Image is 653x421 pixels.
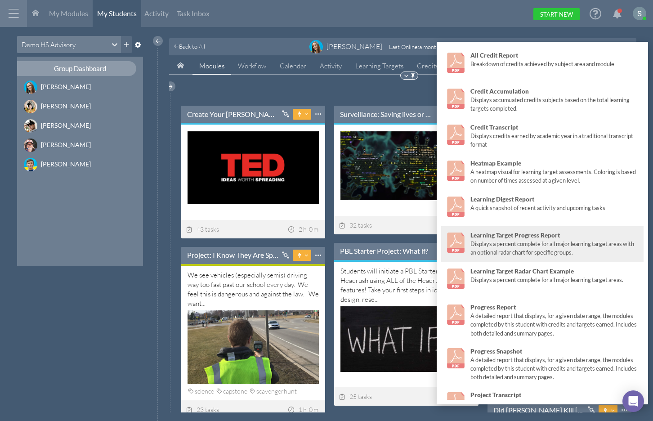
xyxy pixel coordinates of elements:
[470,348,522,355] strong: Progress Snapshot
[340,306,472,372] img: summary thumbnail
[299,404,303,415] div: 1
[186,406,219,413] span: 23 tasks
[309,404,313,415] div: 0
[174,42,205,51] a: Back to All
[349,58,410,75] a: Learning Targets
[320,62,342,70] span: Activity
[24,158,37,171] img: image
[238,62,266,70] span: Workflow
[446,392,466,412] img: link
[470,60,640,68] div: Breakdown of credits achieved by subject area and module
[188,386,216,397] div: science
[49,9,88,18] span: My Modules
[188,131,319,204] img: summary thumbnail
[470,304,516,311] strong: Progress Report
[470,96,640,113] div: Displays accumuated credits subjects based on the total learning targets completed.
[470,276,640,284] div: Displays a percent complete for all major learning target areas.
[446,269,466,289] img: link
[17,118,143,133] a: [PERSON_NAME]
[470,168,640,185] div: A heatmap visual for learning target assessments. Coloring is based on number of times assessed a...
[470,88,529,95] strong: Credit Accumulation
[339,393,372,400] span: 25 tasks
[313,224,321,234] div: m
[24,100,37,113] img: image
[470,240,640,257] div: Displays a percent complete for all major learning target areas with an optional radar chart for ...
[188,310,319,385] img: summary thumbnail
[470,132,640,149] div: Displays credits earned by academic year in a traditional transcript format
[41,121,123,130] div: [PERSON_NAME]
[313,404,321,415] div: m
[446,89,466,109] img: link
[309,40,323,54] img: image
[470,124,518,131] strong: Credit Transcript
[17,61,137,76] div: Group Dashboard
[446,125,466,145] img: link
[188,270,319,382] div: We see vehicles (especially semis) driving way too fast past our school every day. We feel this i...
[303,224,309,234] div: h
[470,232,560,239] strong: Learning Target Progress Report
[446,53,466,73] img: link
[17,138,143,152] a: [PERSON_NAME]
[144,9,169,18] span: Activity
[187,109,280,119] a: Create Your [PERSON_NAME] Talk-----
[340,131,472,200] img: summary thumbnail
[41,82,123,91] div: [PERSON_NAME]
[470,268,574,275] strong: Learning Target Radar Chart Example
[299,224,303,234] div: 2
[17,99,143,114] a: [PERSON_NAME]
[470,160,521,167] strong: Heatmap Example
[446,197,466,217] img: link
[389,43,418,50] span: Last Online
[22,40,76,49] div: Demo HS Advisory
[470,204,640,212] div: A quick snapshot of recent activity and upcoming tasks
[470,196,534,203] strong: Learning Digest Report
[17,157,143,172] a: [PERSON_NAME]
[199,62,224,70] span: Modules
[470,356,640,381] div: A detailed report that displays, for a given date range, the modules completed by this student wi...
[340,266,472,369] div: Students will initiate a PBL Starter Project in Headrush using ALL of the Headrush features! Take...
[446,161,466,181] img: link
[17,80,143,94] a: [PERSON_NAME]
[192,58,231,75] a: Modules
[355,62,403,70] span: Learning Targets
[24,119,37,133] img: image
[389,44,453,50] div: : a month ago
[231,58,273,75] a: Workflow
[41,159,123,169] div: [PERSON_NAME]
[633,7,646,20] img: ACg8ocKKX03B5h8i416YOfGGRvQH7qkhkMU_izt_hUWC0FdG_LDggA=s96-c
[280,62,306,70] span: Calendar
[249,386,299,397] div: scavengerhunt
[622,390,644,412] div: Open Intercom Messenger
[187,250,280,260] a: Project: I Know They Are Speeding
[470,391,521,399] strong: Project Transcript
[340,109,433,119] a: Surveillance: Saving lives or threatening your rights?
[339,221,372,229] span: 32 tasks
[470,52,518,59] strong: All Credit Report
[17,61,143,76] a: Group Dashboard
[446,348,466,368] img: link
[533,8,580,20] a: Start New
[24,81,37,94] img: image
[410,58,445,75] a: Credits
[186,225,219,233] span: 43 tasks
[309,224,313,234] div: 0
[326,42,382,51] div: [PERSON_NAME]
[216,386,249,397] div: capstone
[303,404,309,415] div: h
[177,9,210,18] span: Task Inbox
[313,58,349,75] a: Activity
[41,101,123,111] div: [PERSON_NAME]
[179,43,205,50] span: Back to All
[446,305,466,325] img: link
[470,400,640,417] div: A transcript format that lists credits and learning targets achieved by project grouped by academ...
[446,233,466,253] img: link
[340,246,428,256] a: PBL Starter Project: What if?
[470,312,640,337] div: A detailed report that displays, for a given date range, the modules completed by this student wi...
[410,72,416,79] img: Pin to Top
[493,405,586,415] a: Did [PERSON_NAME] Kill [PERSON_NAME]? A Lesson in Civilized vs. Uncivilized
[273,58,313,75] a: Calendar
[97,9,137,18] span: My Students
[24,139,37,152] img: image
[41,140,123,149] div: [PERSON_NAME]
